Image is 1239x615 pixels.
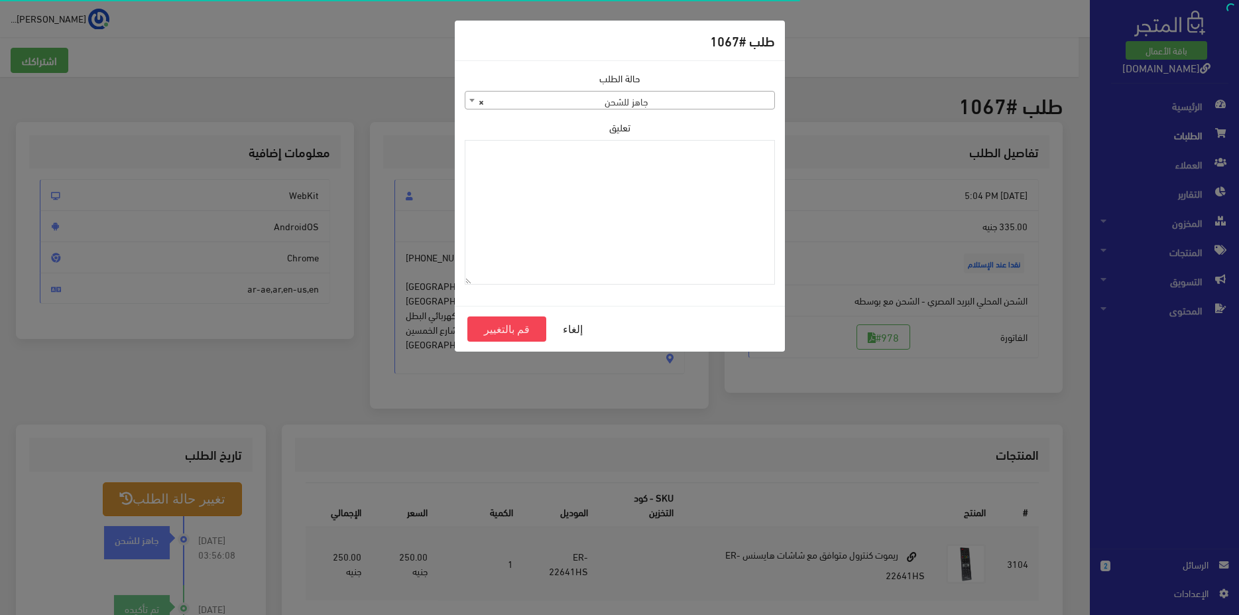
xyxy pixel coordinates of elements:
button: قم بالتغيير [467,316,547,342]
label: تعليق [609,120,630,135]
button: إلغاء [546,316,599,342]
span: جاهز للشحن [465,91,775,109]
label: حالة الطلب [599,71,640,86]
h5: طلب #1067 [710,31,775,50]
span: جاهز للشحن [465,92,774,110]
span: × [479,92,484,110]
